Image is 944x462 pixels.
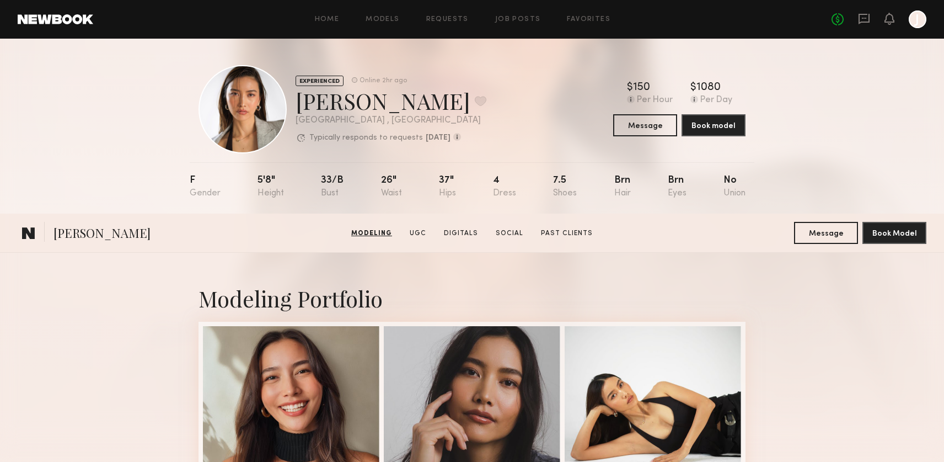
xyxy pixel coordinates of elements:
a: Job Posts [495,16,541,23]
div: 37" [439,176,456,198]
div: Per Hour [637,95,673,105]
b: [DATE] [426,134,450,142]
a: Modeling [347,229,396,238]
a: Models [366,16,399,23]
div: 150 [633,82,650,93]
div: [PERSON_NAME] [296,86,486,115]
div: F [190,176,221,198]
a: Social [491,229,528,238]
a: UGC [405,229,431,238]
a: J [909,10,926,28]
a: Past Clients [537,229,597,238]
a: Favorites [567,16,610,23]
div: EXPERIENCED [296,76,344,86]
div: $ [690,82,696,93]
button: Book Model [862,222,926,244]
div: [GEOGRAPHIC_DATA] , [GEOGRAPHIC_DATA] [296,116,486,125]
div: 33/b [321,176,344,198]
a: Requests [426,16,469,23]
a: Digitals [439,229,482,238]
div: Online 2hr ago [360,77,407,84]
button: Message [613,114,677,136]
div: 26" [381,176,402,198]
div: 1080 [696,82,721,93]
span: [PERSON_NAME] [53,225,151,244]
div: No [723,176,745,198]
div: 4 [493,176,516,198]
a: Home [315,16,340,23]
div: $ [627,82,633,93]
div: 5'8" [258,176,284,198]
div: Modeling Portfolio [199,284,745,313]
div: 7.5 [553,176,577,198]
div: Brn [668,176,686,198]
a: Book Model [862,228,926,237]
button: Book model [682,114,745,136]
div: Per Day [700,95,732,105]
div: Brn [614,176,631,198]
p: Typically responds to requests [309,134,423,142]
button: Message [794,222,858,244]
